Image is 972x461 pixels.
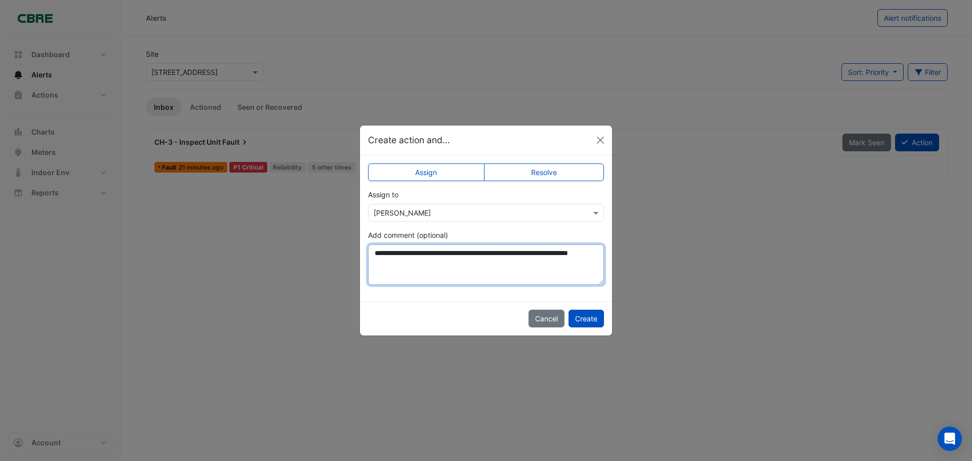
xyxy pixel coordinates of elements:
label: Add comment (optional) [368,230,448,240]
button: Close [593,133,608,148]
div: Open Intercom Messenger [938,427,962,451]
h5: Create action and... [368,134,450,147]
label: Assign [368,163,484,181]
button: Cancel [529,310,564,327]
label: Assign to [368,189,398,200]
button: Create [569,310,604,327]
label: Resolve [484,163,604,181]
